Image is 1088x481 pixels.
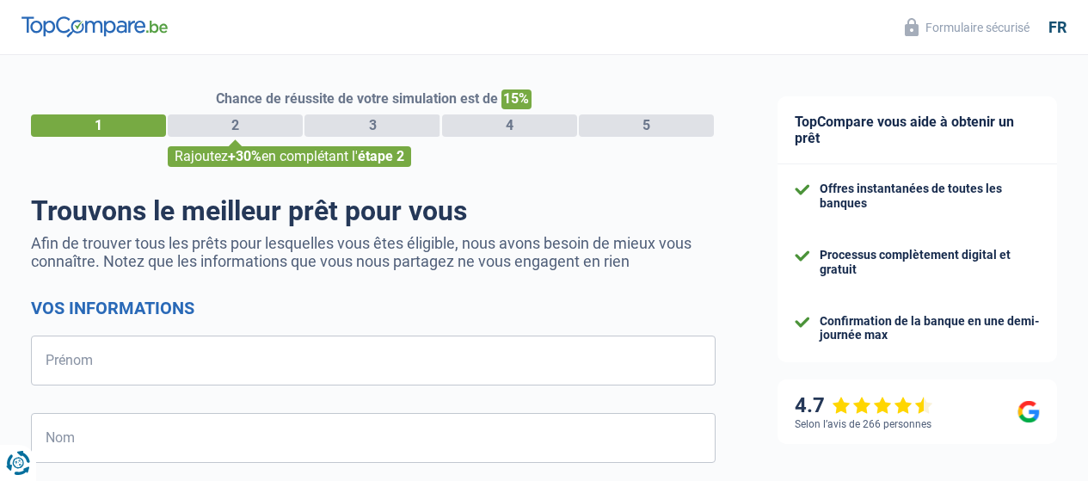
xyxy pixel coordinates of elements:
[31,234,716,270] p: Afin de trouver tous les prêts pour lesquelles vous êtes éligible, nous avons besoin de mieux vou...
[778,96,1057,164] div: TopCompare vous aide à obtenir un prêt
[820,248,1040,277] div: Processus complètement digital et gratuit
[31,194,716,227] h1: Trouvons le meilleur prêt pour vous
[820,182,1040,211] div: Offres instantanées de toutes les banques
[894,13,1040,41] button: Formulaire sécurisé
[31,114,166,137] div: 1
[31,298,716,318] h2: Vos informations
[579,114,714,137] div: 5
[228,148,261,164] span: +30%
[442,114,577,137] div: 4
[168,114,303,137] div: 2
[795,393,933,418] div: 4.7
[304,114,440,137] div: 3
[22,16,168,37] img: TopCompare Logo
[358,148,404,164] span: étape 2
[501,89,532,109] span: 15%
[820,314,1040,343] div: Confirmation de la banque en une demi-journée max
[795,418,931,430] div: Selon l’avis de 266 personnes
[168,146,411,167] div: Rajoutez en complétant l'
[1048,18,1066,37] div: fr
[216,90,498,107] span: Chance de réussite de votre simulation est de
